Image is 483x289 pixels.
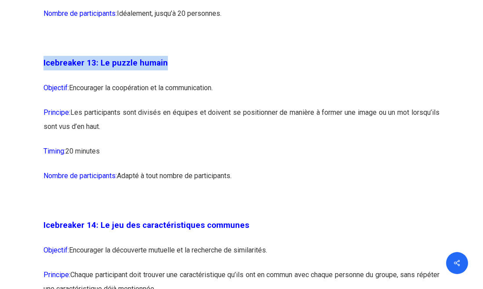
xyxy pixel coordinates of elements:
[44,7,439,31] p: Idéalement, jusqu’à 20 personnes.
[44,246,69,254] span: Objectif:
[44,144,439,169] p: 20 minutes
[44,106,439,144] p: Les participants sont divisés en équipes et doivent se positionner de manière à former une image ...
[44,172,117,180] span: Nombre de participants:
[44,169,439,194] p: Adapté à tout nombre de participants.
[44,84,69,92] span: Objectif:
[44,81,439,106] p: Encourager la coopération et la communication.
[44,108,70,117] span: Principe:
[44,147,65,155] span: Timing:
[44,220,249,230] span: Icebreaker 14: Le jeu des caractéristiques communes
[44,271,70,279] span: Principe:
[44,9,117,18] span: Nombre de participants:
[44,243,439,268] p: Encourager la découverte mutuelle et la recherche de similarités.
[44,58,168,68] span: Icebreaker 13: Le puzzle humain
